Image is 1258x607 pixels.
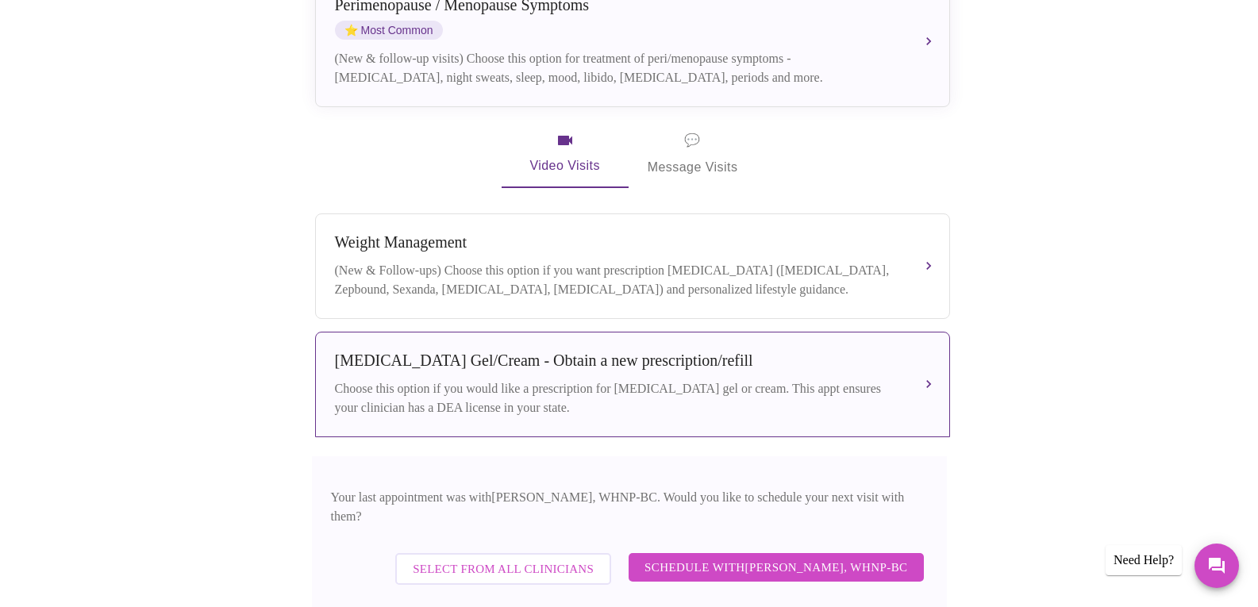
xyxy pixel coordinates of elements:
[315,332,950,437] button: [MEDICAL_DATA] Gel/Cream - Obtain a new prescription/refillChoose this option if you would like a...
[413,559,594,579] span: Select from All Clinicians
[684,129,700,152] span: message
[1195,544,1239,588] button: Messages
[335,21,443,40] span: Most Common
[335,352,898,370] div: [MEDICAL_DATA] Gel/Cream - Obtain a new prescription/refill
[335,261,898,299] div: (New & Follow-ups) Choose this option if you want prescription [MEDICAL_DATA] ([MEDICAL_DATA], Ze...
[1106,545,1182,575] div: Need Help?
[344,24,358,36] span: star
[644,557,908,578] span: Schedule with [PERSON_NAME], WHNP-BC
[395,553,611,585] button: Select from All Clinicians
[629,553,924,582] button: Schedule with[PERSON_NAME], WHNP-BC
[335,49,898,87] div: (New & follow-up visits) Choose this option for treatment of peri/menopause symptoms - [MEDICAL_D...
[335,379,898,417] div: Choose this option if you would like a prescription for [MEDICAL_DATA] gel or cream. This appt en...
[331,488,928,526] p: Your last appointment was with [PERSON_NAME], WHNP-BC . Would you like to schedule your next visi...
[335,233,898,252] div: Weight Management
[521,131,610,177] span: Video Visits
[648,129,738,179] span: Message Visits
[315,213,950,319] button: Weight Management(New & Follow-ups) Choose this option if you want prescription [MEDICAL_DATA] ([...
